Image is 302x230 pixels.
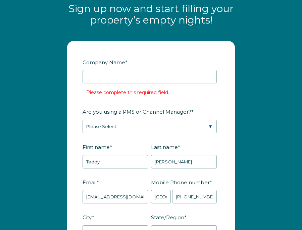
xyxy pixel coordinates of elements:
[151,142,178,152] span: Last name
[68,2,234,27] span: Sign up now and start filling your property’s empty nights!
[83,142,110,152] span: First name
[151,212,184,223] span: State/Region
[83,57,125,68] span: Company Name
[86,89,169,95] label: Please complete this required field.
[83,107,191,117] span: Are you using a PMS or Channel Manager?
[151,177,210,188] span: Mobile Phone number
[83,212,92,223] span: City
[83,177,97,188] span: Email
